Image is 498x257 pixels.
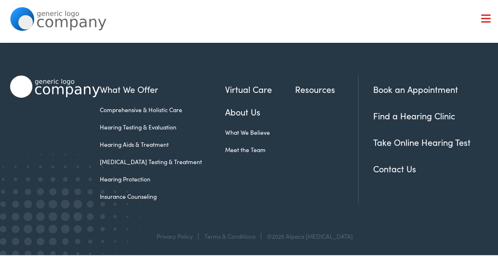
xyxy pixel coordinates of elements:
a: Hearing Aids & Treatment [100,138,225,147]
a: Insurance Counseling [100,190,225,199]
a: Hearing Protection [100,173,225,181]
a: Comprehensive & Holistic Care [100,103,225,112]
a: What We Offer [100,81,225,94]
img: Alpaca Audiology [10,74,100,96]
a: Resources [295,81,358,94]
a: Hearing Testing & Evaluation [100,121,225,129]
a: What We Believe [225,126,295,135]
a: Contact Us [373,161,416,173]
a: Find a Hearing Clinic [373,108,455,120]
a: Terms & Conditions [205,230,256,238]
a: [MEDICAL_DATA] Testing & Treatment [100,155,225,164]
a: Privacy Policy [157,230,193,238]
a: About Us [225,103,295,116]
div: ©2025 Alpaca [MEDICAL_DATA] [263,231,353,238]
a: Meet the Team [225,143,295,152]
a: What We Offer [17,39,495,68]
a: Virtual Care [225,81,295,94]
a: Book an Appointment [373,81,458,93]
a: Take Online Hearing Test [373,134,471,146]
